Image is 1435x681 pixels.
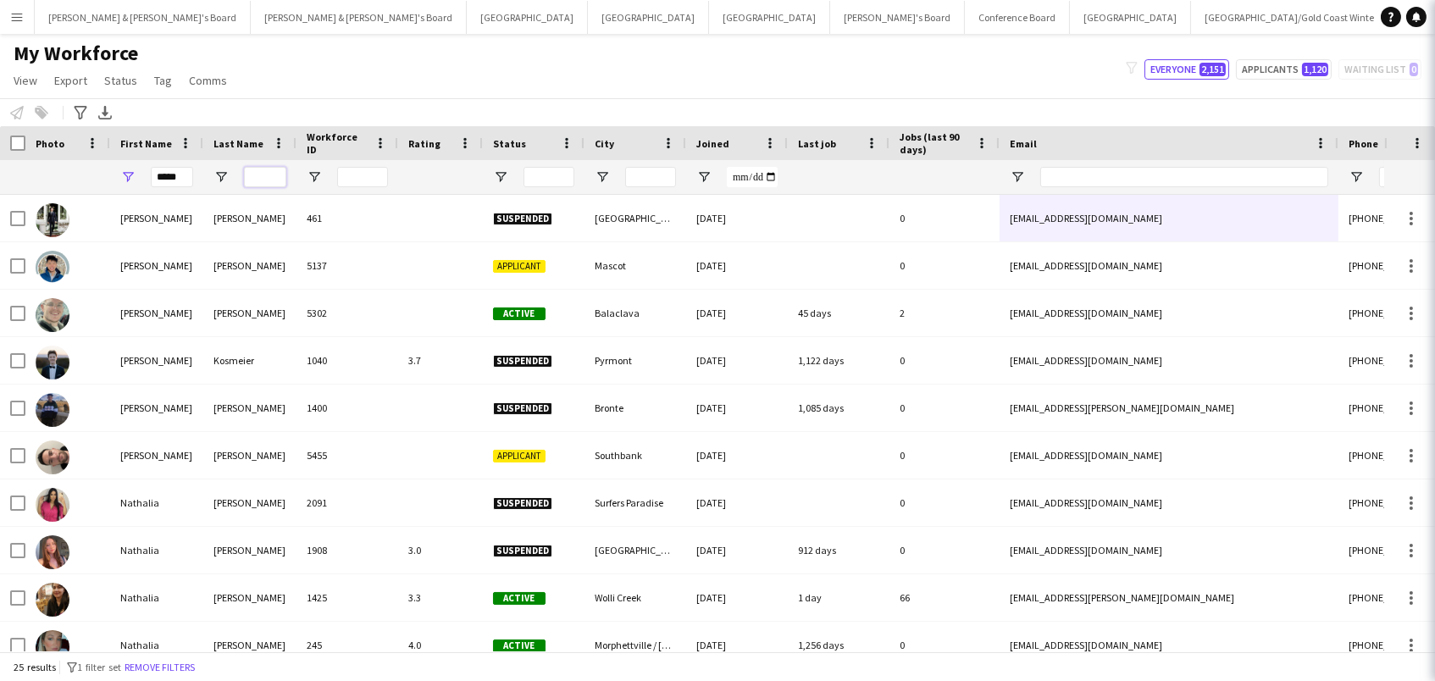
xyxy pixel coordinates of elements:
div: [DATE] [686,242,788,289]
input: Email Filter Input [1040,167,1328,187]
a: View [7,69,44,91]
div: 2091 [296,479,398,526]
input: First Name Filter Input [151,167,193,187]
button: Conference Board [965,1,1070,34]
img: Jonathan Schach [36,393,69,427]
input: Status Filter Input [524,167,574,187]
span: Applicant [493,450,546,462]
img: Jonathan Kosmeier [36,346,69,379]
div: [EMAIL_ADDRESS][DOMAIN_NAME] [1000,527,1338,573]
div: Nathalia [110,479,203,526]
div: [EMAIL_ADDRESS][PERSON_NAME][DOMAIN_NAME] [1000,574,1338,621]
div: 1,122 days [788,337,889,384]
span: Status [104,73,137,88]
div: 1400 [296,385,398,431]
input: Last Name Filter Input [244,167,286,187]
div: 0 [889,195,1000,241]
div: [EMAIL_ADDRESS][PERSON_NAME][DOMAIN_NAME] [1000,385,1338,431]
div: Mascot [585,242,686,289]
div: 45 days [788,290,889,336]
div: [PERSON_NAME] [203,622,296,668]
div: 1040 [296,337,398,384]
div: [DATE] [686,337,788,384]
span: My Workforce [14,41,138,66]
div: 245 [296,622,398,668]
div: Kosmeier [203,337,296,384]
button: [GEOGRAPHIC_DATA] [588,1,709,34]
button: Applicants1,120 [1236,59,1332,80]
img: Johnathan Gobeil [36,203,69,237]
div: 1,256 days [788,622,889,668]
img: Nathalia Frata Bezerra [36,535,69,569]
div: [DATE] [686,479,788,526]
div: 66 [889,574,1000,621]
span: Export [54,73,87,88]
div: 1,085 days [788,385,889,431]
div: [DATE] [686,385,788,431]
div: 912 days [788,527,889,573]
span: 2,151 [1200,63,1226,76]
div: [PERSON_NAME] [110,432,203,479]
div: 5302 [296,290,398,336]
input: Joined Filter Input [727,167,778,187]
div: [DATE] [686,527,788,573]
button: Open Filter Menu [120,169,136,185]
span: Jobs (last 90 days) [900,130,969,156]
div: 461 [296,195,398,241]
div: [DATE] [686,432,788,479]
div: [PERSON_NAME] [110,290,203,336]
div: Bronte [585,385,686,431]
span: 1 filter set [77,661,121,673]
div: 0 [889,479,1000,526]
div: [PERSON_NAME] [110,195,203,241]
button: Open Filter Menu [595,169,610,185]
div: [PERSON_NAME] [203,385,296,431]
span: Tag [154,73,172,88]
span: Last Name [213,137,263,150]
span: View [14,73,37,88]
span: Photo [36,137,64,150]
div: [PERSON_NAME] [203,290,296,336]
span: Active [493,592,546,605]
div: [PERSON_NAME] [110,385,203,431]
span: Suspended [493,402,552,415]
div: [EMAIL_ADDRESS][DOMAIN_NAME] [1000,195,1338,241]
div: 3.7 [398,337,483,384]
div: 0 [889,242,1000,289]
div: 4.0 [398,622,483,668]
div: Pyrmont [585,337,686,384]
a: Comms [182,69,234,91]
div: [EMAIL_ADDRESS][DOMAIN_NAME] [1000,479,1338,526]
div: [EMAIL_ADDRESS][DOMAIN_NAME] [1000,242,1338,289]
div: [PERSON_NAME] [203,479,296,526]
div: 5137 [296,242,398,289]
img: Nathalia Tedesco [36,630,69,664]
button: Open Filter Menu [213,169,229,185]
span: Suspended [493,355,552,368]
div: [EMAIL_ADDRESS][DOMAIN_NAME] [1000,337,1338,384]
button: Everyone2,151 [1144,59,1229,80]
div: [EMAIL_ADDRESS][DOMAIN_NAME] [1000,290,1338,336]
div: [PERSON_NAME] [110,242,203,289]
div: Nathalia [110,622,203,668]
button: [PERSON_NAME]'s Board [830,1,965,34]
img: Jonathan Aurelio [36,251,69,285]
img: Jonathan Shimon [36,440,69,474]
button: Remove filters [121,658,198,677]
span: Comms [189,73,227,88]
span: Phone [1349,137,1378,150]
div: [PERSON_NAME] [110,337,203,384]
span: 1,120 [1302,63,1328,76]
span: Active [493,639,546,652]
div: Nathalia [110,574,203,621]
img: Nathalia Goertz [36,583,69,617]
button: Open Filter Menu [307,169,322,185]
span: City [595,137,614,150]
div: Surfers Paradise [585,479,686,526]
div: 0 [889,527,1000,573]
input: Workforce ID Filter Input [337,167,388,187]
span: Suspended [493,213,552,225]
div: [PERSON_NAME] [203,527,296,573]
div: [DATE] [686,622,788,668]
div: Nathalia [110,527,203,573]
